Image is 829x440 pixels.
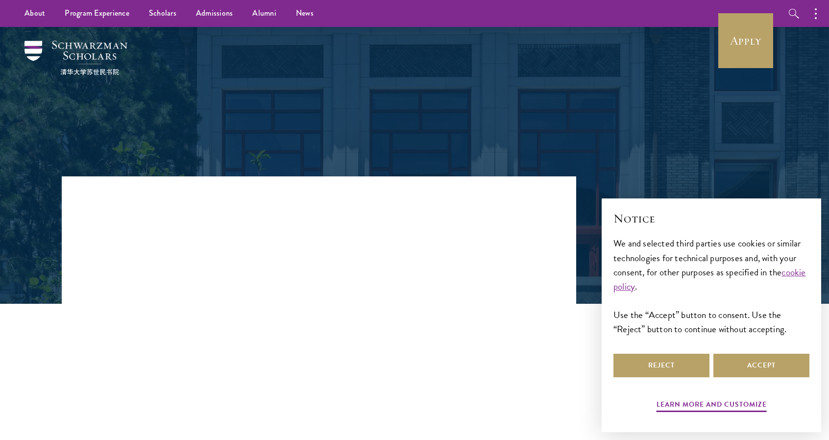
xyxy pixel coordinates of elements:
div: We and selected third parties use cookies or similar technologies for technical purposes and, wit... [613,236,809,336]
a: cookie policy [613,265,806,293]
button: Learn more and customize [657,398,767,414]
h2: Notice [613,210,809,227]
button: Reject [613,354,709,377]
a: Apply [718,13,773,68]
img: Schwarzman Scholars [24,41,127,75]
button: Accept [713,354,809,377]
